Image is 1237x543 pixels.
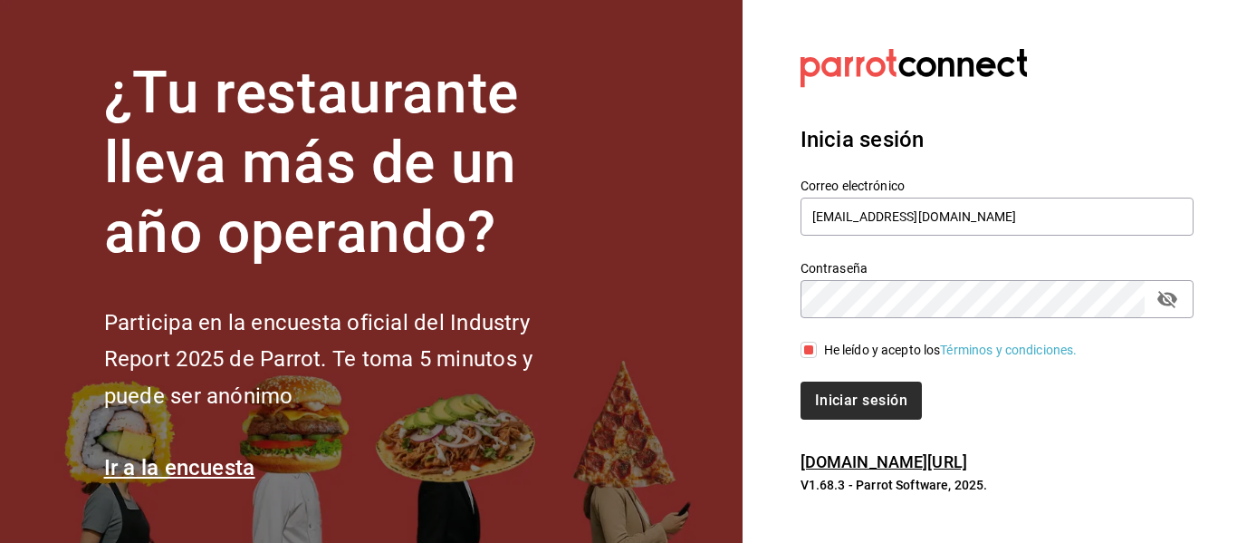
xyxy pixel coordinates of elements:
[801,382,922,420] button: Iniciar sesión
[801,123,1194,156] h3: Inicia sesión
[801,476,1194,494] p: V1.68.3 - Parrot Software, 2025.
[104,455,255,480] a: Ir a la encuesta
[801,452,967,471] a: [DOMAIN_NAME][URL]
[104,305,593,415] h2: Participa en la encuesta oficial del Industry Report 2025 de Parrot. Te toma 5 minutos y puede se...
[801,262,1194,275] label: Contraseña
[801,198,1194,236] input: Ingresa tu correo electrónico
[104,59,593,267] h1: ¿Tu restaurante lleva más de un año operando?
[1152,284,1183,315] button: passwordField
[801,179,1194,192] label: Correo electrónico
[940,343,1077,357] a: Términos y condiciones.
[824,341,1078,360] div: He leído y acepto los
